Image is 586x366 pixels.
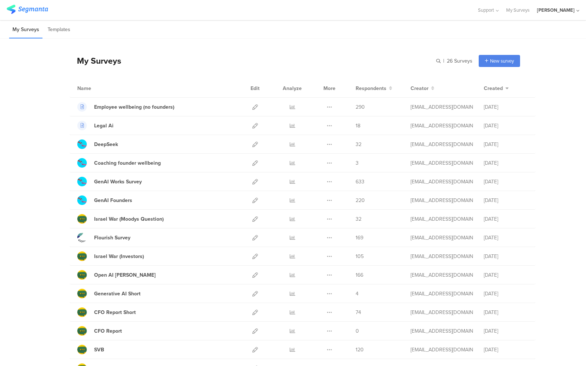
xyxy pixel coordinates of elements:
[478,7,494,14] span: Support
[247,79,263,97] div: Edit
[411,290,473,298] div: yael@ybenjamin.com
[94,197,132,204] div: GenAI Founders
[484,122,528,130] div: [DATE]
[411,178,473,186] div: yael@ybenjamin.com
[281,79,303,97] div: Analyze
[356,103,365,111] span: 290
[411,85,429,92] span: Creator
[484,253,528,260] div: [DATE]
[411,122,473,130] div: yael@ybenjamin.com
[484,197,528,204] div: [DATE]
[94,290,141,298] div: Generative AI Short
[77,214,164,224] a: Israel War (Moodys Question)
[77,158,161,168] a: Coaching founder wellbeing
[322,79,337,97] div: More
[77,177,142,186] a: GenAI Works Survey
[411,197,473,204] div: yael@ybenjamin.com
[77,233,130,242] a: Flourish Survey
[356,85,392,92] button: Respondents
[7,5,48,14] img: segmanta logo
[411,215,473,223] div: yael@ybenjamin.com
[77,345,104,354] a: SVB
[484,290,528,298] div: [DATE]
[411,159,473,167] div: yael@ybenjamin.com
[484,103,528,111] div: [DATE]
[356,290,359,298] span: 4
[411,327,473,335] div: yael@ybenjamin.com
[484,346,528,354] div: [DATE]
[94,122,114,130] div: Legal Ai
[484,178,528,186] div: [DATE]
[77,307,136,317] a: CFO Report Short
[94,103,174,111] div: Employee wellbeing (no founders)
[484,141,528,148] div: [DATE]
[411,141,473,148] div: yael@ybenjamin.com
[70,55,121,67] div: My Surveys
[77,289,141,298] a: Generative AI Short
[94,253,144,260] div: Israel War (Investors)
[77,270,156,280] a: Open AI [PERSON_NAME]
[356,85,386,92] span: Respondents
[356,253,364,260] span: 105
[356,309,361,316] span: 74
[356,234,363,242] span: 169
[77,251,144,261] a: Israel War (Investors)
[537,7,575,14] div: [PERSON_NAME]
[484,271,528,279] div: [DATE]
[44,21,74,38] li: Templates
[411,309,473,316] div: yael@ybenjamin.com
[77,102,174,112] a: Employee wellbeing (no founders)
[484,215,528,223] div: [DATE]
[484,309,528,316] div: [DATE]
[490,57,514,64] span: New survey
[94,141,118,148] div: DeepSeek
[356,141,361,148] span: 32
[356,327,359,335] span: 0
[356,178,364,186] span: 633
[484,85,503,92] span: Created
[484,234,528,242] div: [DATE]
[94,178,142,186] div: GenAI Works Survey
[94,309,136,316] div: CFO Report Short
[411,346,473,354] div: yael@ybenjamin.com
[94,215,164,223] div: Israel War (Moodys Question)
[411,271,473,279] div: yael@ybenjamin.com
[94,159,161,167] div: Coaching founder wellbeing
[94,234,130,242] div: Flourish Survey
[411,234,473,242] div: yael@ybenjamin.com
[9,21,42,38] li: My Surveys
[77,326,122,336] a: CFO Report
[411,253,473,260] div: yael@ybenjamin.com
[77,139,118,149] a: DeepSeek
[94,271,156,279] div: Open AI Sam Altman
[77,195,132,205] a: GenAI Founders
[356,159,359,167] span: 3
[94,346,104,354] div: SVB
[484,159,528,167] div: [DATE]
[484,85,509,92] button: Created
[411,103,473,111] div: yael@ybenjamin.com
[356,215,361,223] span: 32
[484,327,528,335] div: [DATE]
[442,57,445,65] span: |
[356,122,360,130] span: 18
[356,271,363,279] span: 166
[77,85,121,92] div: Name
[411,85,434,92] button: Creator
[356,197,365,204] span: 220
[447,57,472,65] span: 26 Surveys
[77,121,114,130] a: Legal Ai
[356,346,364,354] span: 120
[94,327,122,335] div: CFO Report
